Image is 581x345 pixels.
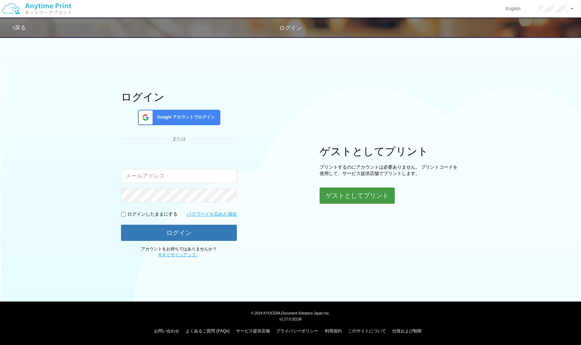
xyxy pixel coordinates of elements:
[325,329,342,333] a: 利用規約
[279,25,302,31] span: ログイン
[158,252,196,257] a: 今すぐサインアップ
[348,329,386,333] a: このサイトについて
[13,25,26,31] a: 戻る
[154,329,179,333] a: お問い合わせ
[154,114,215,120] span: Google アカウントでログイン
[186,329,229,333] a: よくあるご質問 (FAQs)
[279,317,301,321] span: v1.17.0.32136
[320,146,460,157] h1: ゲストとしてプリント
[158,252,200,257] span: 。
[121,91,237,103] h1: ログイン
[320,188,395,204] button: ゲストとしてプリント
[127,211,178,218] p: ログインしたままにする
[236,329,270,333] a: サービス提供店舗
[121,225,237,241] button: ログイン
[392,329,422,333] a: 仕様および制限
[121,169,237,183] input: メールアドレス
[121,136,237,142] div: または
[320,164,460,177] p: プリントするのにアカウントは必要ありません。 プリントコードを使用して、サービス提供店舗でプリントします。
[251,311,330,315] span: © 2024 KYOCERA Document Solutions Japan Inc.
[276,329,318,333] a: プライバシーポリシー
[121,246,237,258] p: アカウントをお持ちではありませんか？
[187,211,237,218] a: パスワードを忘れた場合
